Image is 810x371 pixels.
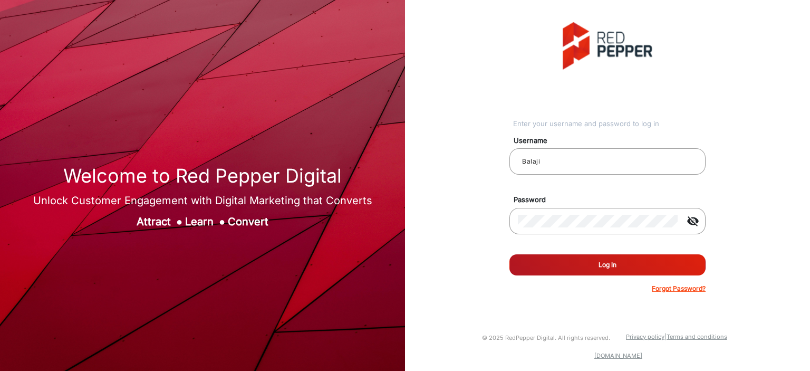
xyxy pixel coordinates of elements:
[33,193,372,208] div: Unlock Customer Engagement with Digital Marketing that Converts
[667,333,727,340] a: Terms and conditions
[513,119,706,129] div: Enter your username and password to log in
[482,334,610,341] small: © 2025 RedPepper Digital. All rights reserved.
[509,254,706,275] button: Log In
[680,215,706,227] mat-icon: visibility_off
[664,333,667,340] a: |
[652,284,706,293] p: Forgot Password?
[506,136,718,146] mat-label: Username
[626,333,664,340] a: Privacy policy
[506,195,718,205] mat-label: Password
[563,22,652,70] img: vmg-logo
[594,352,642,359] a: [DOMAIN_NAME]
[176,215,182,228] span: ●
[33,214,372,230] div: Attract Learn Convert
[33,165,372,187] h1: Welcome to Red Pepper Digital
[518,155,697,168] input: Your username
[219,215,225,228] span: ●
